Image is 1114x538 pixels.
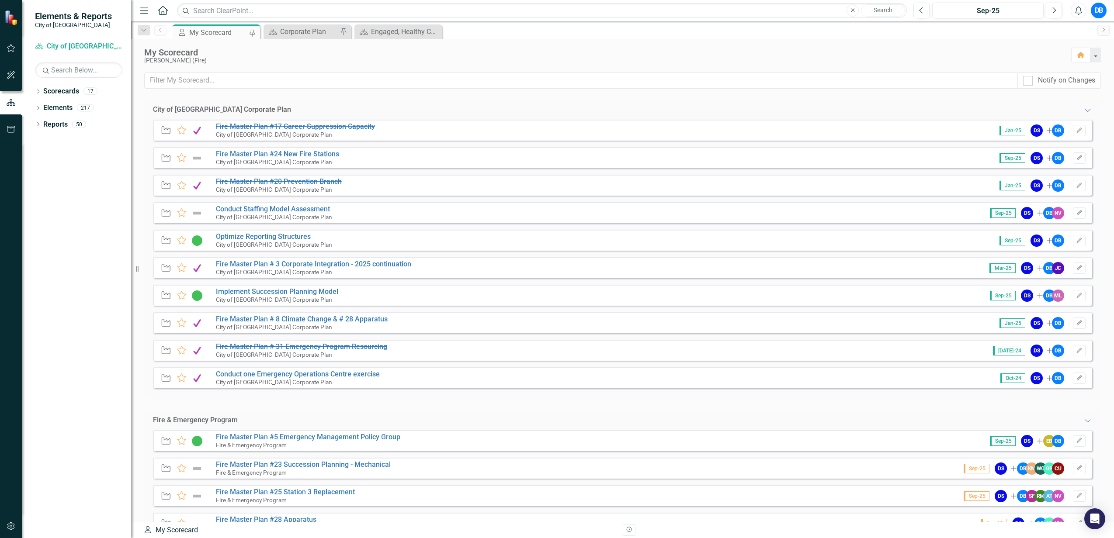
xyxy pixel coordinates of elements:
[990,436,1016,446] span: Sep-25
[216,287,338,296] a: Implement Succession Planning Model
[216,177,342,186] a: Fire Master Plan #20 Prevention Branch
[1052,235,1064,247] div: DB
[144,57,1062,64] div: [PERSON_NAME] (Fire)
[216,296,332,303] small: City of [GEOGRAPHIC_DATA] Corporate Plan
[861,4,905,17] button: Search
[999,126,1025,135] span: Jan-25
[191,436,203,446] img: In Progress
[1000,373,1025,383] span: Oct-24
[1031,345,1043,357] div: DS
[216,351,332,358] small: City of [GEOGRAPHIC_DATA] Corporate Plan
[216,131,332,138] small: City of [GEOGRAPHIC_DATA] Corporate Plan
[35,62,122,78] input: Search Below...
[1052,462,1064,475] div: CU
[216,370,380,378] a: Conduct one Emergency Operations Centre exercise
[216,342,387,351] a: Fire Master Plan # 31 Emergency Program Resourcing
[1034,462,1047,475] div: WO
[216,205,330,213] a: Conduct Staffing Model Assessment
[4,10,20,25] img: ClearPoint Strategy
[43,86,79,97] a: Scorecards
[1052,262,1064,274] div: JC
[999,181,1025,190] span: Jan-25
[191,235,203,246] img: In Progress
[995,490,1007,502] div: DS
[999,153,1025,163] span: Sep-25
[964,464,989,473] span: Sep-25
[1021,290,1033,302] div: DS
[999,318,1025,328] span: Jan-25
[216,232,311,241] a: Optimize Reporting Structures
[1031,179,1043,192] div: DS
[1034,517,1047,530] div: DB
[981,519,1007,528] span: Sep-25
[999,236,1025,245] span: Sep-25
[216,460,391,469] a: Fire Master Plan #23 Succession Planning - Mechanical
[1043,435,1055,447] div: EB
[216,159,332,166] small: City of [GEOGRAPHIC_DATA] Corporate Plan
[216,214,332,221] small: City of [GEOGRAPHIC_DATA] Corporate Plan
[1091,3,1107,18] button: DB
[1038,76,1095,86] div: Notify on Changes
[1052,207,1064,219] div: NV
[1084,508,1105,529] div: Open Intercom Messenger
[216,122,375,131] a: Fire Master Plan #17 Career Suppression Capacity
[191,125,203,136] img: Complete
[216,379,332,386] small: City of [GEOGRAPHIC_DATA] Corporate Plan
[216,269,332,276] small: City of [GEOGRAPHIC_DATA] Corporate Plan
[216,515,316,524] a: Fire Master Plan #28 Apparatus
[1052,490,1064,502] div: NV
[371,26,440,37] div: Engaged, Healthy Community
[35,21,112,28] small: City of [GEOGRAPHIC_DATA]
[1052,124,1064,137] div: DB
[189,27,247,38] div: My Scorecard
[1043,262,1055,274] div: DB
[83,88,97,95] div: 17
[1052,345,1064,357] div: DB
[1043,290,1055,302] div: DB
[191,180,203,191] img: Complete
[1052,290,1064,302] div: ML
[1031,152,1043,164] div: DS
[144,48,1062,57] div: My Scorecard
[1052,317,1064,329] div: DB
[1026,490,1038,502] div: SF
[191,208,203,218] img: Not Defined
[191,318,203,328] img: Complete
[1031,372,1043,384] div: DS
[72,121,86,128] div: 50
[43,103,73,113] a: Elements
[993,346,1025,355] span: [DATE]-24
[1031,317,1043,329] div: DS
[191,373,203,383] img: Complete
[216,241,332,248] small: City of [GEOGRAPHIC_DATA] Corporate Plan
[1034,490,1047,502] div: RM
[1021,207,1033,219] div: DS
[191,153,203,163] img: Not Defined
[216,469,287,476] small: Fire & Emergency Program
[357,26,440,37] a: Engaged, Healthy Community
[216,315,388,323] a: Fire Master Plan # 8 Climate Change & # 28 Apparatus
[1017,490,1029,502] div: DB
[216,433,400,441] a: Fire Master Plan #5 Emergency Management Policy Group
[216,150,339,158] a: Fire Master Plan #24 New Fire Stations
[153,415,238,425] div: Fire & Emergency Program
[1031,235,1043,247] div: DS
[990,208,1016,218] span: Sep-25
[43,120,68,130] a: Reports
[35,41,122,52] a: City of [GEOGRAPHIC_DATA] Corporate Plan
[153,105,291,115] div: City of [GEOGRAPHIC_DATA] Corporate Plan
[191,518,203,529] img: Not Defined
[1052,152,1064,164] div: DB
[1031,124,1043,137] div: DS
[216,488,355,496] a: Fire Master Plan #25 Station 3 Replacement
[932,3,1044,18] button: Sep-25
[143,525,616,535] div: My Scorecard
[77,104,94,112] div: 217
[935,6,1041,16] div: Sep-25
[216,441,287,448] small: Fire & Emergency Program
[191,290,203,301] img: In Progress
